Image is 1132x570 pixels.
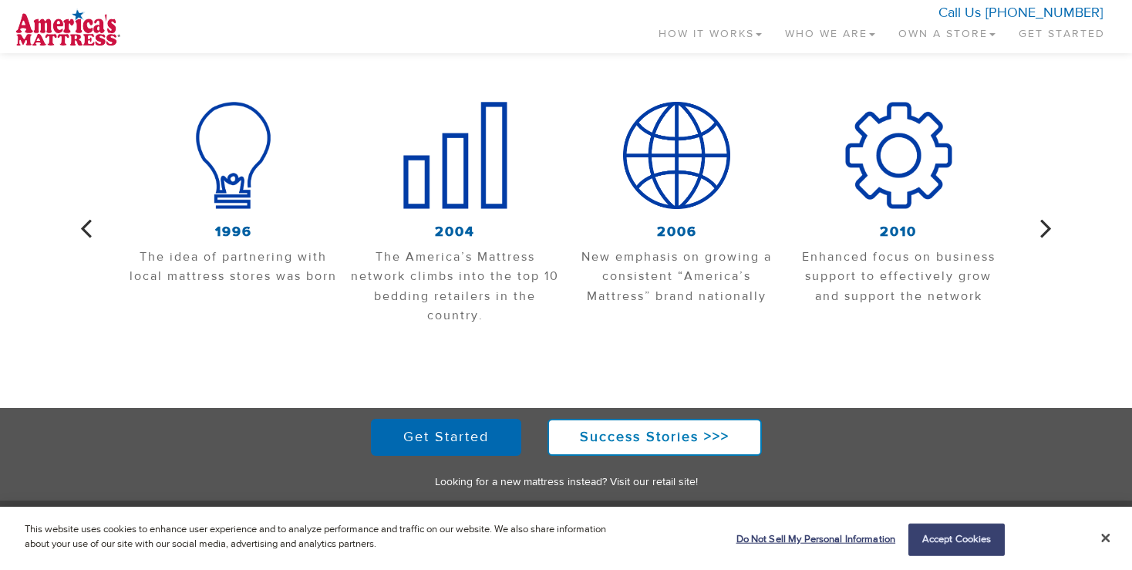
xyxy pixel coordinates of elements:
[349,248,563,334] p: The America’s Mattress network climbs into the top 10 bedding retailers in the country.
[845,102,952,209] img: Gear_Icon.png
[1101,531,1110,545] button: Close
[580,428,729,446] strong: Success Stories >>>
[647,8,773,53] a: How It Works
[623,102,730,209] img: Globe_Icon.png
[985,4,1103,22] a: [PHONE_NUMBER]
[773,8,887,53] a: Who We Are
[402,102,509,209] img: Graph_Icon.png
[349,224,563,240] h3: 2004
[371,419,521,456] a: Get Started
[15,8,120,46] img: logo
[938,4,981,22] span: Call Us
[792,224,1006,240] h3: 2010
[1007,8,1117,53] a: Get Started
[126,224,341,240] h3: 1996
[126,248,341,295] p: The idea of partnering with local mattress stores was born
[792,248,1006,315] p: Enhanced focus on business support to effectively grow and support the network
[435,475,698,489] a: Looking for a new mattress instead? Visit our retail site!
[570,248,784,315] p: New emphasis on growing a consistent “America’s Mattress” brand nationally
[25,522,622,552] p: This website uses cookies to enhance user experience and to analyze performance and traffic on ou...
[887,8,1007,53] a: Own a Store
[547,419,762,456] a: Success Stories >>>
[908,524,1005,556] button: Accept Cookies
[729,524,896,555] button: Do Not Sell My Personal Information
[570,224,784,240] h3: 2006
[180,102,287,209] img: Lightbulb_Icon.png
